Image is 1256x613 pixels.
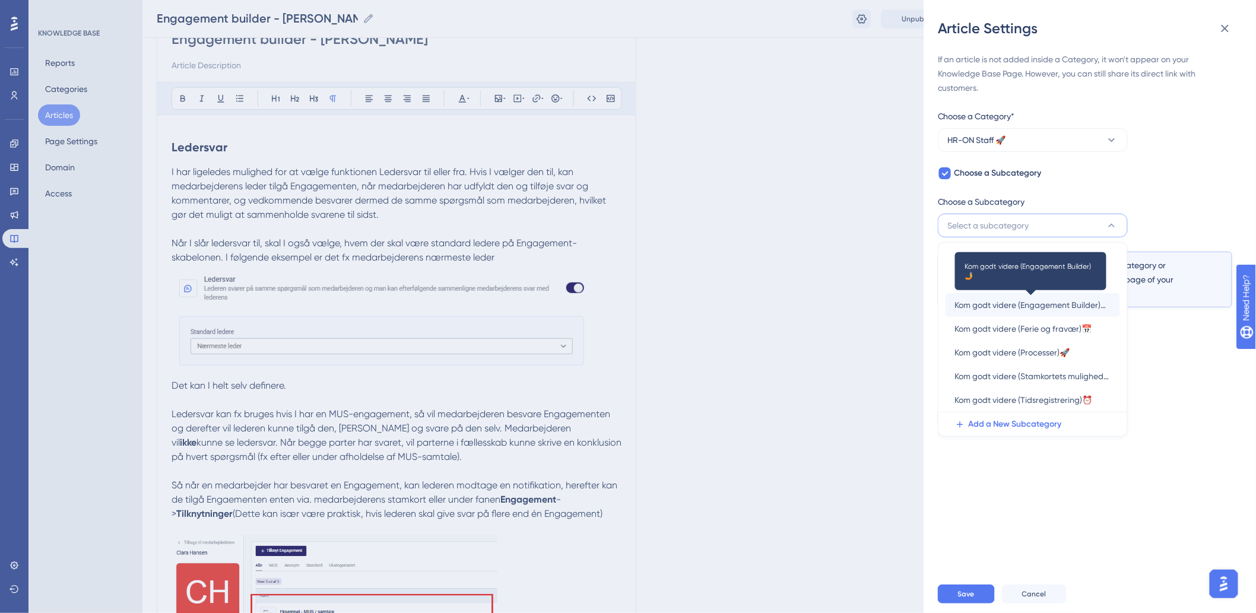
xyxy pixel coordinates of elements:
button: Kom godt videre (Ferie og fravær)📅 [946,317,1120,341]
div: If an article is not added inside a Category, it won't appear on your Knowledge Base Page. Howeve... [938,52,1232,95]
span: Kom godt videre (Tidsregistrering)⏰ [955,393,1093,407]
span: Kom godt videre (Ferie og fravær)📅 [955,322,1092,336]
button: Add a New Subcategory [946,412,1127,436]
span: Choose a Subcategory [938,195,1025,209]
span: Add a New Subcategory [969,417,1062,431]
span: Kom godt videre (Engagement Builder)🤳 [955,298,1111,312]
span: Choose a Subcategory [954,166,1042,180]
button: Cancel [1002,585,1067,604]
span: HR-ON Staff 🚀 [948,133,1006,147]
span: Kom godt videre (Stamkortets muligheder)👤 [955,369,1111,383]
span: Kom godt videre (Engagement Builder)🤳 [965,262,1097,281]
button: Kom godt videre (Stamkortets muligheder)👤 [946,364,1120,388]
span: Save [958,589,975,599]
iframe: UserGuiding AI Assistant Launcher [1206,566,1242,602]
button: Kom godt videre (Dokumenter)📄 [946,269,1120,293]
div: Article Settings [938,19,1242,38]
span: Kom godt videre (Processer)🚀 [955,345,1070,360]
span: Select a subcategory [948,218,1029,233]
span: Need Help? [28,3,74,17]
button: Select a subcategory [938,214,1128,237]
button: Kom godt videre (Engagement Builder)🤳Kom godt videre (Engagement Builder)🤳 [946,293,1120,317]
span: Kom godt i gang (medarbejdere) [955,250,1079,265]
button: HR-ON Staff 🚀 [938,128,1128,152]
button: Kom godt videre (Tidsregistrering)⏰ [946,388,1120,412]
button: Kom godt i gang (medarbejdere) [946,246,1120,269]
button: Kom godt videre (Processer)🚀 [946,341,1120,364]
button: Save [938,585,995,604]
span: Choose a Category* [938,109,1015,123]
span: Cancel [1022,589,1046,599]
